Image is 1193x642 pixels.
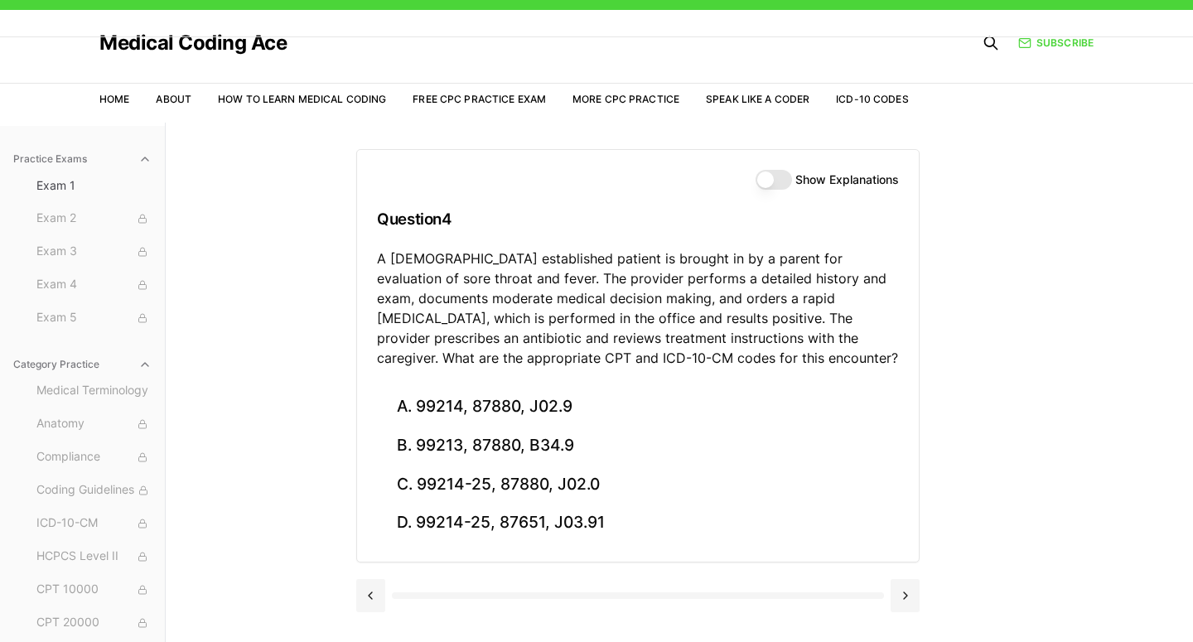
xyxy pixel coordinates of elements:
[156,93,191,105] a: About
[30,543,158,570] button: HCPCS Level II
[30,411,158,437] button: Anatomy
[377,249,899,368] p: A [DEMOGRAPHIC_DATA] established patient is brought in by a parent for evaluation of sore throat ...
[99,33,287,53] a: Medical Coding Ace
[36,276,152,294] span: Exam 4
[36,548,152,566] span: HCPCS Level II
[30,272,158,298] button: Exam 4
[377,388,899,427] button: A. 99214, 87880, J02.9
[377,195,899,244] h3: Question 4
[7,351,158,378] button: Category Practice
[36,415,152,433] span: Anatomy
[572,93,679,105] a: More CPC Practice
[36,448,152,466] span: Compliance
[30,205,158,232] button: Exam 2
[377,465,899,504] button: C. 99214-25, 87880, J02.0
[218,93,386,105] a: How to Learn Medical Coding
[377,504,899,543] button: D. 99214-25, 87651, J03.91
[36,382,152,400] span: Medical Terminology
[30,577,158,603] button: CPT 10000
[377,427,899,466] button: B. 99213, 87880, B34.9
[30,610,158,636] button: CPT 20000
[36,309,152,327] span: Exam 5
[836,93,908,105] a: ICD-10 Codes
[30,239,158,265] button: Exam 3
[706,93,809,105] a: Speak Like a Coder
[30,172,158,199] button: Exam 1
[99,93,129,105] a: Home
[36,243,152,261] span: Exam 3
[36,481,152,500] span: Coding Guidelines
[30,477,158,504] button: Coding Guidelines
[36,177,152,194] span: Exam 1
[795,174,899,186] label: Show Explanations
[1018,36,1094,51] a: Subscribe
[36,210,152,228] span: Exam 2
[413,93,546,105] a: Free CPC Practice Exam
[30,305,158,331] button: Exam 5
[7,146,158,172] button: Practice Exams
[36,514,152,533] span: ICD-10-CM
[36,614,152,632] span: CPT 20000
[30,378,158,404] button: Medical Terminology
[30,444,158,471] button: Compliance
[30,510,158,537] button: ICD-10-CM
[36,581,152,599] span: CPT 10000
